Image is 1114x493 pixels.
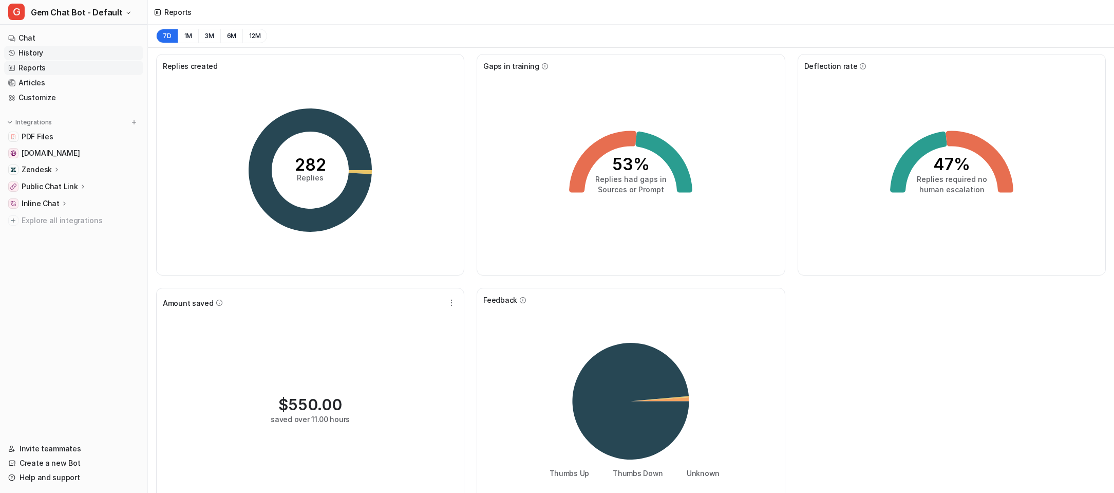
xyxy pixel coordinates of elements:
tspan: Replies had gaps in [595,175,667,184]
li: Thumbs Down [606,468,663,479]
tspan: 47% [933,154,970,174]
span: G [8,4,25,20]
img: expand menu [6,119,13,126]
a: Explore all integrations [4,213,143,228]
a: Create a new Bot [4,456,143,470]
tspan: 53% [612,154,650,174]
a: Invite teammates [4,442,143,456]
p: Zendesk [22,165,52,175]
img: Zendesk [10,167,16,173]
span: Amount saved [163,298,214,308]
a: PDF FilesPDF Files [4,130,143,144]
img: PDF Files [10,134,16,140]
a: Help and support [4,470,143,485]
li: Thumbs Up [542,468,589,479]
img: Inline Chat [10,200,16,207]
p: Public Chat Link [22,181,78,192]
span: Gem Chat Bot - Default [31,5,122,20]
span: Gaps in training [483,61,539,71]
span: Feedback [483,295,517,305]
img: explore all integrations [8,215,18,226]
div: saved over 11.00 hours [271,414,350,425]
div: $ [278,395,342,414]
span: [DOMAIN_NAME] [22,148,80,158]
button: 7D [156,29,178,43]
tspan: Replies required no [916,175,987,184]
div: Reports [164,7,192,17]
button: 1M [178,29,199,43]
a: Chat [4,31,143,45]
tspan: human escalation [919,185,984,194]
a: status.gem.com[DOMAIN_NAME] [4,146,143,160]
p: Integrations [15,118,52,126]
tspan: Sources or Prompt [598,185,664,194]
button: 6M [220,29,243,43]
img: status.gem.com [10,150,16,156]
img: menu_add.svg [130,119,138,126]
tspan: 282 [295,155,326,175]
span: Explore all integrations [22,212,139,229]
p: Inline Chat [22,198,60,209]
a: Reports [4,61,143,75]
button: Integrations [4,117,55,127]
button: 12M [242,29,267,43]
a: Customize [4,90,143,105]
button: 3M [198,29,220,43]
img: Public Chat Link [10,184,16,190]
a: History [4,46,143,60]
span: 550.00 [288,395,342,414]
a: Articles [4,76,143,90]
span: PDF Files [22,132,53,142]
span: Deflection rate [804,61,858,71]
li: Unknown [679,468,720,479]
span: Replies created [163,61,218,71]
tspan: Replies [297,173,324,182]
